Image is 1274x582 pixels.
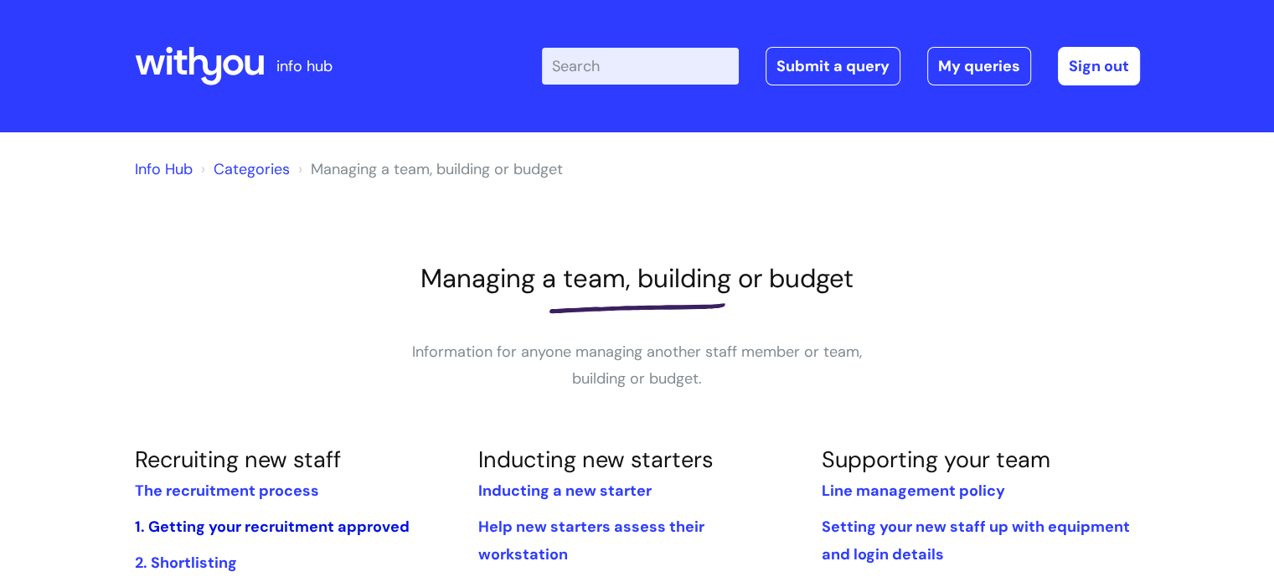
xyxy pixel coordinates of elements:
[927,47,1031,85] a: My queries
[135,481,319,501] a: The recruitment process
[294,156,563,183] li: Managing a team, building or budget
[477,445,713,474] a: Inducting new starters
[197,156,290,183] li: Solution home
[766,47,900,85] a: Submit a query
[542,48,739,85] input: Search
[386,338,889,393] p: Information for anyone managing another staff member or team, building or budget.
[821,481,1004,501] a: Line management policy
[135,517,410,537] a: 1. Getting your recruitment approved
[135,159,193,179] a: Info Hub
[1058,47,1140,85] a: Sign out
[542,47,1140,85] div: | -
[214,159,290,179] a: Categories
[821,517,1129,564] a: Setting your new staff up with equipment and login details
[477,517,704,564] a: Help new starters assess their workstation
[135,263,1140,294] h1: Managing a team, building or budget
[477,481,651,501] a: Inducting a new starter
[276,53,333,80] p: info hub
[135,553,237,573] a: 2. Shortlisting
[821,445,1050,474] a: Supporting your team
[135,445,341,474] a: Recruiting new staff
